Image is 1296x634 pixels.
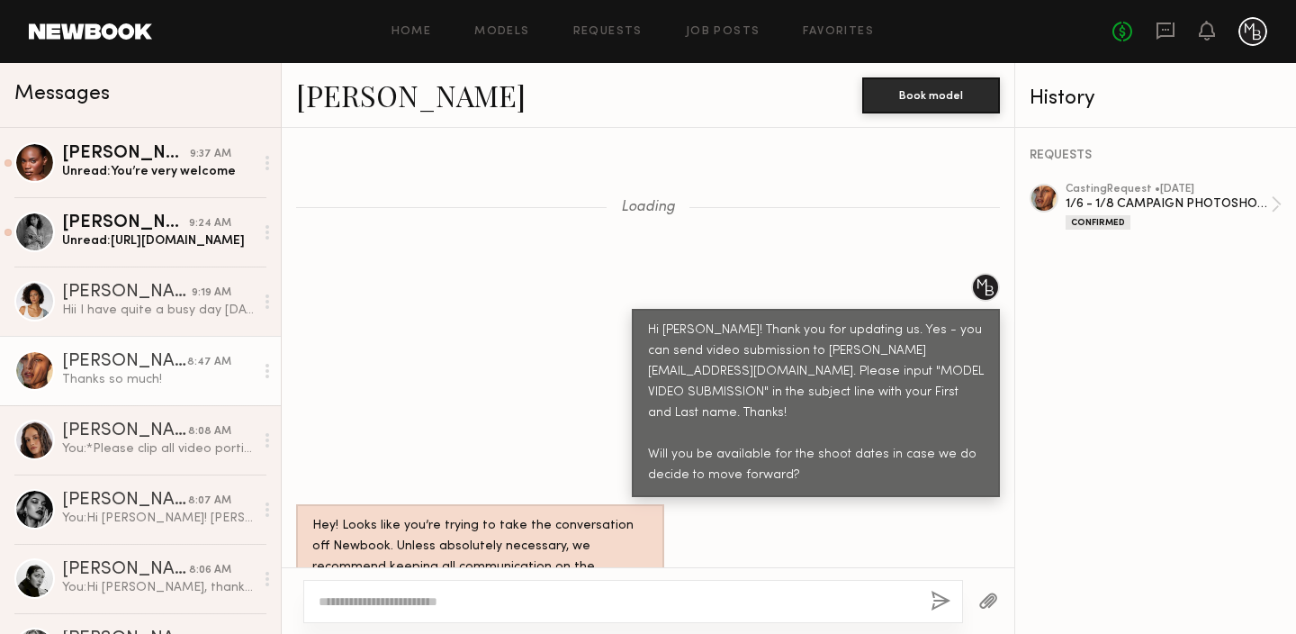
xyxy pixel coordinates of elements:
div: Confirmed [1066,215,1130,230]
a: Models [474,26,529,38]
div: casting Request • [DATE] [1066,184,1271,195]
div: Hii I have quite a busy day [DATE] but I will get it to you by 2p sharp! [62,302,254,319]
button: Book model [862,77,1000,113]
a: [PERSON_NAME] [296,76,526,114]
a: Book model [862,86,1000,102]
div: Unread: You’re very welcome [62,163,254,180]
div: 8:06 AM [189,562,231,579]
div: You: *Please clip all video portions together to submit 1 final video, no separate clips *Please ... [62,440,254,457]
a: Job Posts [686,26,760,38]
div: 9:19 AM [192,285,231,302]
div: 9:24 AM [189,215,231,232]
div: [PERSON_NAME] [62,214,189,232]
div: Hey! Looks like you’re trying to take the conversation off Newbook. Unless absolutely necessary, ... [312,516,648,599]
div: 1/6 - 1/8 CAMPAIGN PHOTOSHOOT [1066,195,1271,213]
a: Favorites [803,26,874,38]
div: 8:08 AM [188,423,231,440]
div: [PERSON_NAME] [62,145,190,163]
div: [PERSON_NAME] [62,284,192,302]
div: Hi [PERSON_NAME]! Thank you for updating us. Yes - you can send video submission to [PERSON_NAME]... [648,321,984,486]
div: [PERSON_NAME] [62,353,187,371]
div: You: Hi [PERSON_NAME]! [PERSON_NAME] is our old photoshoot coordinator -- you can email your self... [62,510,254,527]
div: Unread: [URL][DOMAIN_NAME] [62,232,254,249]
div: REQUESTS [1030,149,1282,162]
div: Thanks so much! [62,371,254,388]
div: [PERSON_NAME] [62,422,188,440]
div: 9:37 AM [190,146,231,163]
div: History [1030,88,1282,109]
div: [PERSON_NAME] [62,561,189,579]
div: You: Hi [PERSON_NAME], thank you for getting back to me. We completely understand. We hope to rec... [62,579,254,596]
a: Requests [573,26,643,38]
a: castingRequest •[DATE]1/6 - 1/8 CAMPAIGN PHOTOSHOOTConfirmed [1066,184,1282,230]
div: 8:07 AM [188,493,231,510]
div: 8:47 AM [187,354,231,371]
div: [PERSON_NAME] [62,492,188,510]
a: Home [391,26,432,38]
span: Loading [621,200,675,215]
span: Messages [14,84,110,104]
